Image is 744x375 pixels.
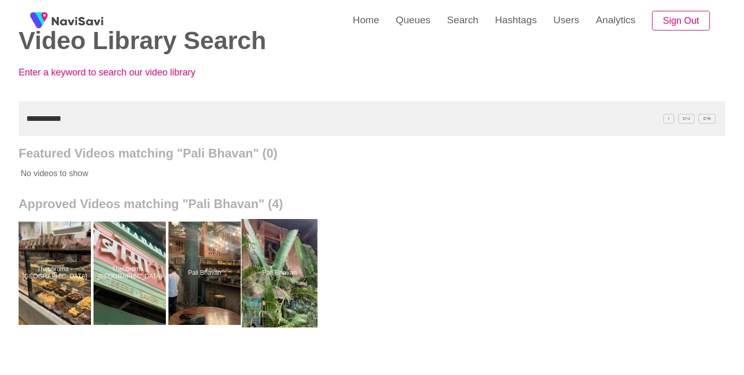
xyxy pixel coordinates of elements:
[52,15,103,26] img: fireSpot
[699,114,716,123] span: C^K
[19,197,725,211] h2: Approved Videos matching "Pali Bhavan" (4)
[19,146,725,161] h2: Featured Videos matching "Pali Bhavan" (0)
[663,114,674,123] span: /
[678,114,695,123] span: C^J
[168,222,243,325] a: Pali BhavanPali Bhavan
[243,222,318,325] a: Pali BhavanPali Bhavan
[19,67,246,78] p: Enter a keyword to search our video library
[26,8,52,34] img: fireSpot
[19,161,655,186] p: No videos to show
[652,11,710,31] button: Sign Out
[19,222,94,325] a: Theobroma - [GEOGRAPHIC_DATA]Theobroma - Pali Hill
[94,222,168,325] a: Theobroma - [GEOGRAPHIC_DATA]Theobroma - Pali Hill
